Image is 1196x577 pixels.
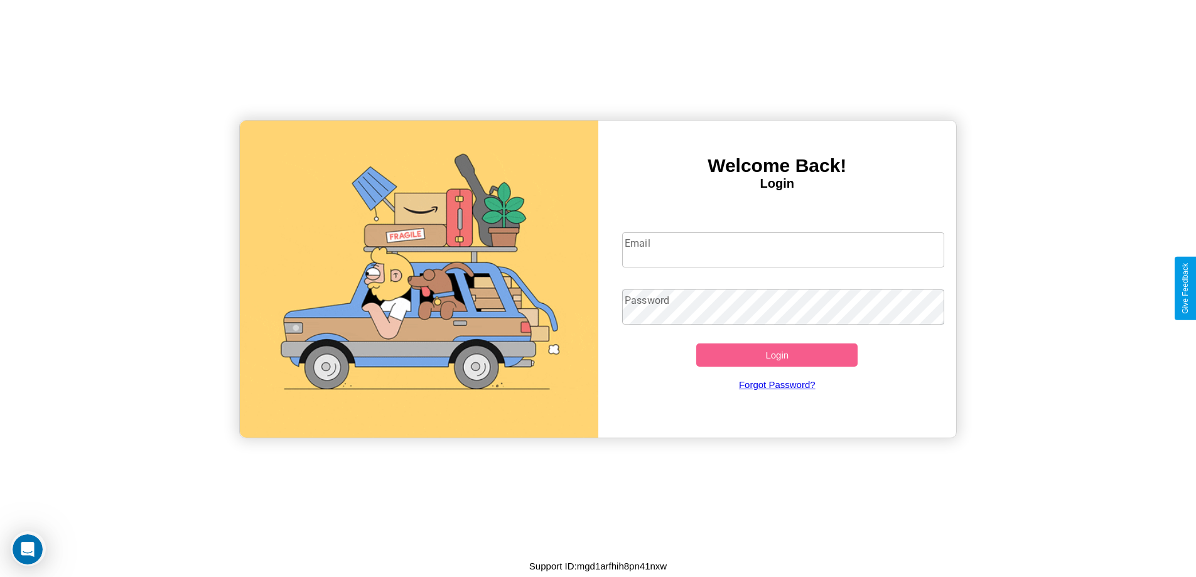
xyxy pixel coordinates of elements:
[1181,263,1190,314] div: Give Feedback
[240,121,598,438] img: gif
[13,534,43,564] iframe: Intercom live chat
[598,155,957,176] h3: Welcome Back!
[616,367,938,402] a: Forgot Password?
[598,176,957,191] h4: Login
[696,343,858,367] button: Login
[529,558,667,574] p: Support ID: mgd1arfhih8pn41nxw
[11,531,46,566] iframe: Intercom live chat discovery launcher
